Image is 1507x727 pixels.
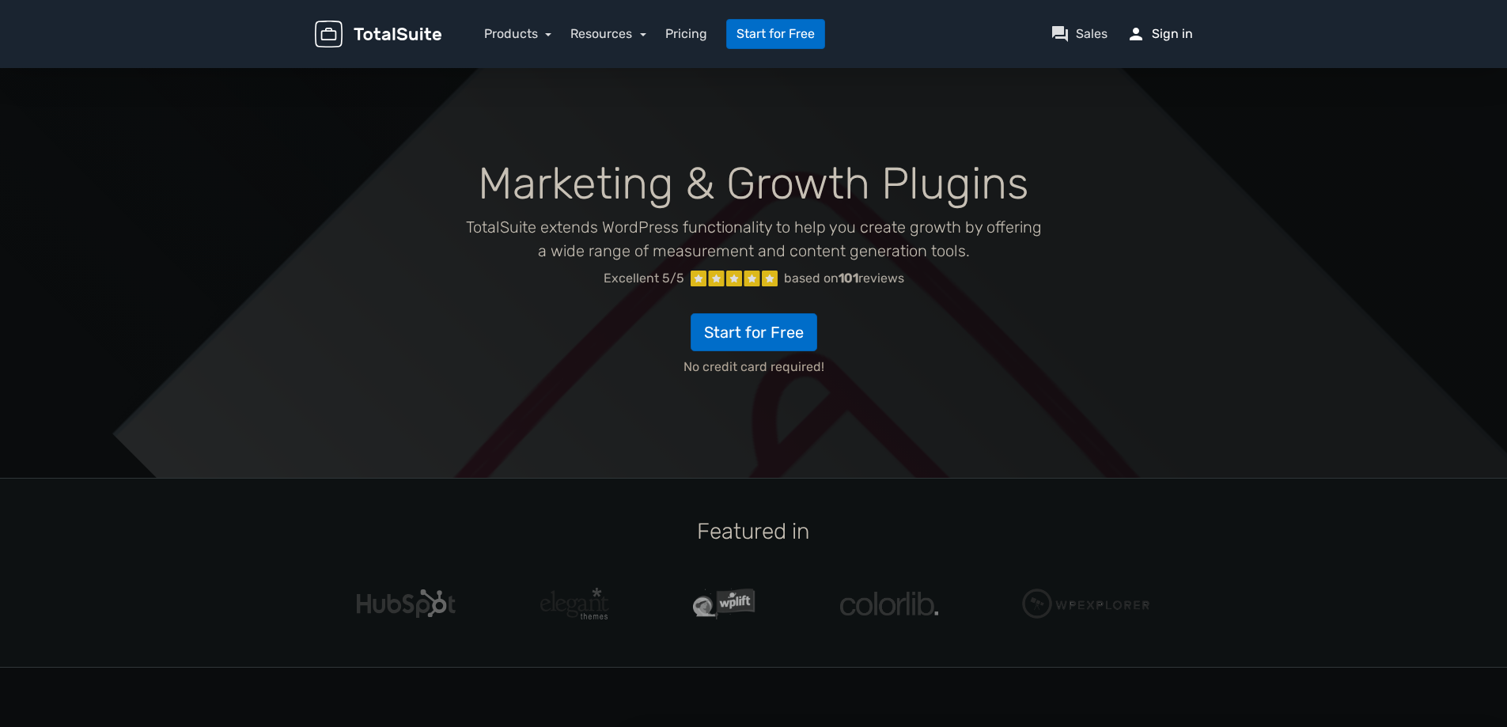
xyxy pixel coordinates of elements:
a: Excellent 5/5 based on101reviews [465,263,1042,294]
a: Products [484,26,552,41]
img: Colorlib [840,592,938,615]
a: personSign in [1126,25,1193,44]
span: question_answer [1051,25,1070,44]
img: WPLift [693,588,755,619]
a: Resources [570,26,646,41]
a: Start for Free [691,313,817,351]
h3: Featured in [315,520,1193,544]
p: TotalSuite extends WordPress functionality to help you create growth by offering a wide range of ... [465,215,1042,263]
img: ElegantThemes [540,588,609,619]
a: Start for Free [726,19,825,49]
img: TotalSuite for WordPress [315,21,441,48]
div: based on reviews [784,269,904,288]
span: person [1126,25,1145,44]
img: WPExplorer [1022,589,1150,619]
span: No credit card required! [465,358,1042,377]
a: question_answerSales [1051,25,1108,44]
strong: 101 [839,271,858,286]
img: Hubspot [357,589,456,618]
h1: Marketing & Growth Plugins [465,160,1042,209]
a: Pricing [665,25,707,44]
span: Excellent 5/5 [604,269,684,288]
